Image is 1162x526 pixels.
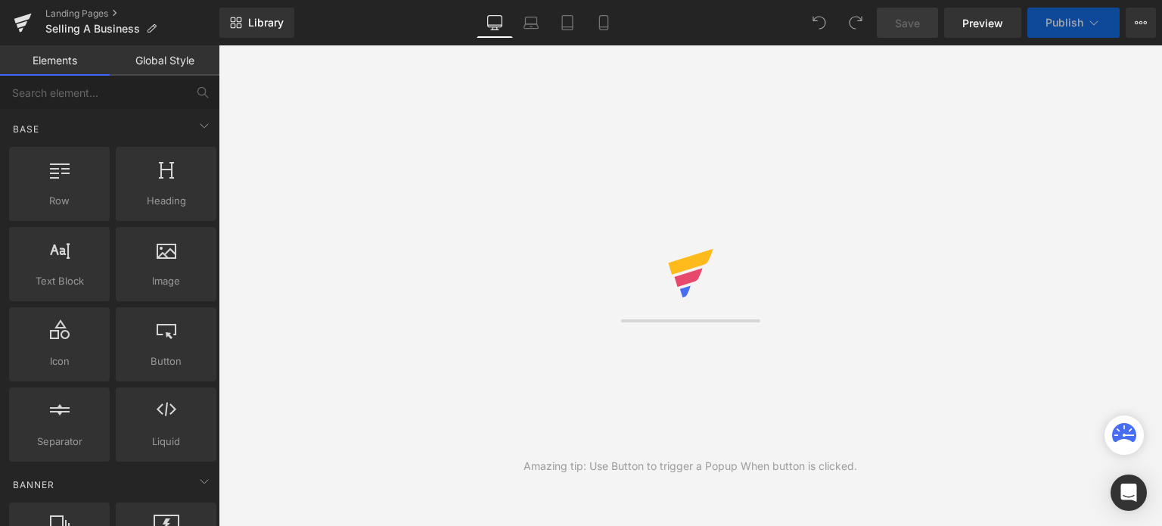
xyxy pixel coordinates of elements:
button: More [1126,8,1156,38]
a: New Library [219,8,294,38]
span: Image [120,273,212,289]
a: Tablet [549,8,586,38]
span: Text Block [14,273,105,289]
span: Library [248,16,284,30]
span: Heading [120,193,212,209]
a: Landing Pages [45,8,219,20]
a: Mobile [586,8,622,38]
span: Base [11,122,41,136]
span: Icon [14,353,105,369]
span: Publish [1045,17,1083,29]
div: Open Intercom Messenger [1111,475,1147,511]
a: Desktop [477,8,513,38]
div: Amazing tip: Use Button to trigger a Popup When button is clicked. [524,458,857,475]
span: Liquid [120,434,212,450]
a: Preview [944,8,1021,38]
button: Publish [1027,8,1120,38]
span: Preview [962,15,1003,31]
span: Row [14,193,105,209]
span: Selling A Business [45,23,140,35]
button: Undo [804,8,834,38]
span: Banner [11,478,56,492]
button: Redo [840,8,871,38]
a: Laptop [513,8,549,38]
span: Separator [14,434,105,450]
span: Save [895,15,920,31]
a: Global Style [110,45,219,76]
span: Button [120,353,212,369]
